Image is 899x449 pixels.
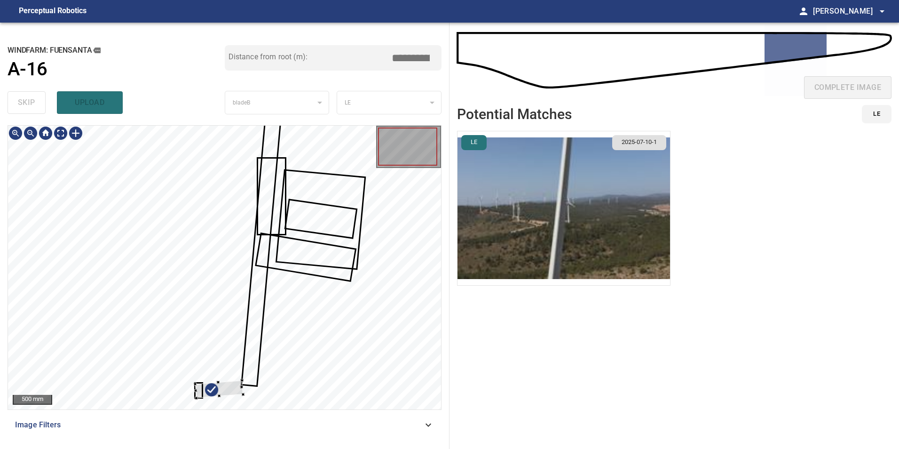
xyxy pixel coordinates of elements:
div: Zoom out [23,126,38,141]
span: [PERSON_NAME] [813,5,888,18]
div: Go home [38,126,53,141]
button: LE [862,105,891,123]
span: person [798,6,809,17]
button: LE [461,135,487,150]
div: Image Filters [8,414,442,436]
button: copy message details [92,45,102,56]
img: Fuensanta/A-16/2025-07-10-1/2025-07-10-1/inspectionData/image8wp10.jpg [457,131,670,285]
figcaption: Perceptual Robotics [19,4,87,19]
span: 2025-07-10-1 [616,138,662,147]
span: LE [465,138,483,147]
div: id [856,105,891,123]
div: bladeB [225,91,329,115]
span: bladeB [233,99,251,106]
span: arrow_drop_down [876,6,888,17]
span: LE [873,109,880,120]
div: Toggle selection [68,126,83,141]
div: Edit annotation [204,382,220,398]
div: Toggle full page [53,126,68,141]
span: Image Filters [15,419,423,431]
div: Zoom in [8,126,23,141]
label: Distance from root (m): [229,53,308,61]
span: LE [345,99,351,106]
div: LE [337,91,441,115]
button: [PERSON_NAME] [809,2,888,21]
